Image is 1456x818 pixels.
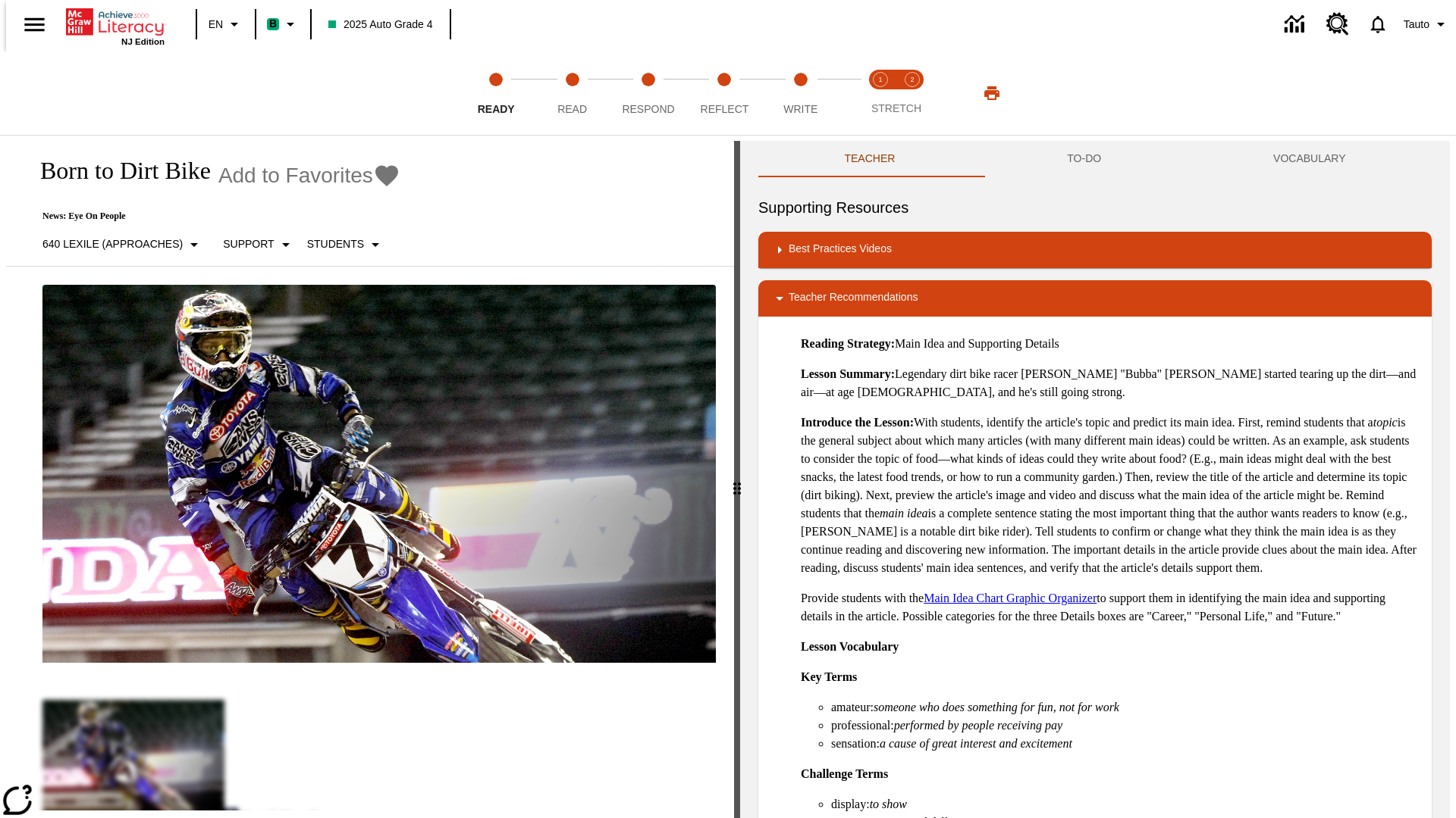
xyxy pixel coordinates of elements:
[783,103,817,115] span: Write
[121,37,165,46] span: NJ Edition
[1398,11,1456,38] button: Profile/Settings
[740,141,1450,818] div: activity
[24,157,211,185] h1: Born to Dirt Bike
[218,162,400,189] button: Add to Favorites - Born to Dirt Bike
[968,80,1016,107] button: Print
[801,367,895,380] strong: Lesson Summary:
[758,141,981,177] button: Teacher
[831,795,1420,813] li: display:
[36,231,209,258] button: Select Lexile, 640 Lexile (Approaches)
[831,735,1420,753] li: sensation:
[680,52,768,135] button: Reflect step 4 of 5
[622,103,674,115] span: Respond
[42,236,183,252] p: 640 Lexile (Approaches)
[452,52,540,135] button: Ready step 1 of 5
[801,365,1420,401] p: Legendary dirt bike racer [PERSON_NAME] "Bubba" [PERSON_NAME] started tearing up the dirt—and air...
[871,102,921,114] span: STRETCH
[478,103,515,115] span: Ready
[801,670,857,683] strong: Key Terms
[223,236,274,252] p: Support
[557,103,587,115] span: Read
[1404,17,1429,33] span: Tauto
[209,17,223,33] span: EN
[307,236,364,252] p: Students
[924,592,1097,604] a: Main Idea Chart Graphic Organizer
[301,231,391,258] button: Select Student
[981,141,1188,177] button: TO-DO
[801,416,914,429] strong: Introduce the Lesson:
[874,701,1119,713] em: someone who does something for fun, not for work
[758,280,1432,317] div: Teacher Recommendations
[758,195,1432,220] h6: Supporting Resources
[261,11,306,38] button: Boost Class color is mint green. Change class color
[1317,4,1358,45] a: Resource Center, Will open in new tab
[701,103,749,115] span: Reflect
[1188,141,1432,177] button: VOCABULARY
[6,141,734,810] div: reading
[880,507,928,520] em: main idea
[878,76,882,83] text: 1
[858,52,902,135] button: Stretch Read step 1 of 2
[1373,416,1398,429] em: topic
[757,52,845,135] button: Write step 5 of 5
[831,698,1420,717] li: amateur:
[801,767,888,780] strong: Challenge Terms
[789,241,892,259] p: Best Practices Videos
[217,231,300,258] button: Scaffolds, Support
[328,17,433,33] span: 2025 Auto Grade 4
[1358,5,1398,44] a: Notifications
[894,719,1062,732] em: performed by people receiving pay
[528,52,616,135] button: Read step 2 of 5
[831,717,1420,735] li: professional:
[758,141,1432,177] div: Instructional Panel Tabs
[604,52,692,135] button: Respond step 3 of 5
[801,414,1420,577] p: With students, identify the article's topic and predict its main idea. First, remind students tha...
[890,52,934,135] button: Stretch Respond step 2 of 2
[42,285,716,663] img: Motocross racer James Stewart flies through the air on his dirt bike.
[66,5,165,46] div: Home
[870,798,907,810] em: to show
[910,76,914,83] text: 2
[12,2,57,47] button: Open side menu
[202,11,250,38] button: Language: EN, Select a language
[218,164,373,188] span: Add to Favorites
[1276,4,1317,45] a: Data Center
[734,141,740,818] div: Press Enter or Spacebar and then press right and left arrow keys to move the slider
[758,232,1432,268] div: Best Practices Videos
[801,589,1420,626] p: Provide students with the to support them in identifying the main idea and supporting details in ...
[269,14,277,33] span: B
[789,289,918,308] p: Teacher Recommendations
[801,640,899,653] strong: Lesson Vocabulary
[801,337,895,350] strong: Reading Strategy:
[801,335,1420,353] p: Main Idea and Supporting Details
[24,211,400,222] p: News: Eye On People
[880,737,1072,750] em: a cause of great interest and excitement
